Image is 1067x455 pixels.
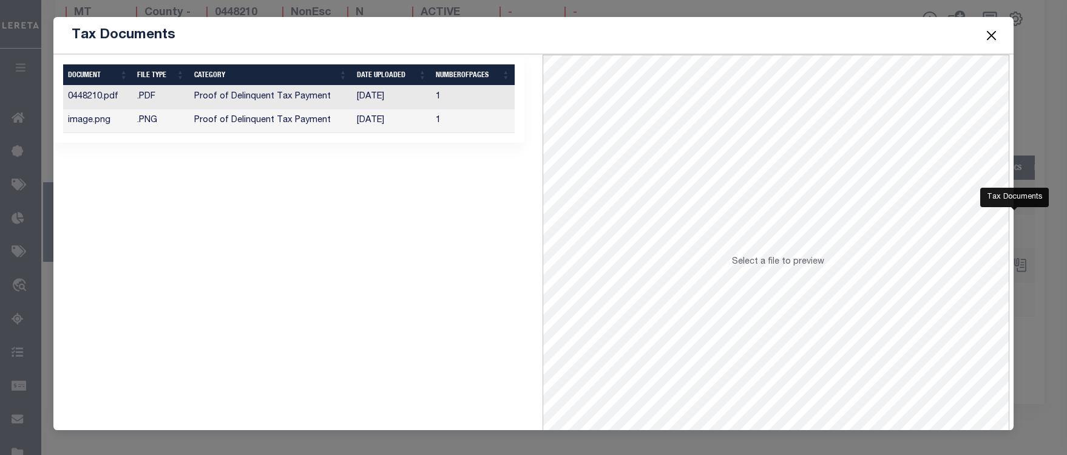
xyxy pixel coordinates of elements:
[132,86,189,109] td: .PDF
[189,109,352,133] td: Proof of Delinquent Tax Payment
[431,64,515,86] th: NumberOfPages: activate to sort column ascending
[352,86,432,109] td: [DATE]
[132,64,189,86] th: FILE TYPE: activate to sort column ascending
[132,109,189,133] td: .PNG
[431,109,515,133] td: 1
[189,86,352,109] td: Proof of Delinquent Tax Payment
[63,109,132,133] td: image.png
[63,64,132,86] th: DOCUMENT: activate to sort column ascending
[352,109,432,133] td: [DATE]
[980,188,1049,207] div: Tax Documents
[431,86,515,109] td: 1
[983,27,999,43] button: Close
[352,64,432,86] th: Date Uploaded: activate to sort column ascending
[72,27,175,44] h5: Tax Documents
[189,64,352,86] th: CATEGORY: activate to sort column ascending
[63,86,132,109] td: 0448210.pdf
[732,258,824,266] span: Select a file to preview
